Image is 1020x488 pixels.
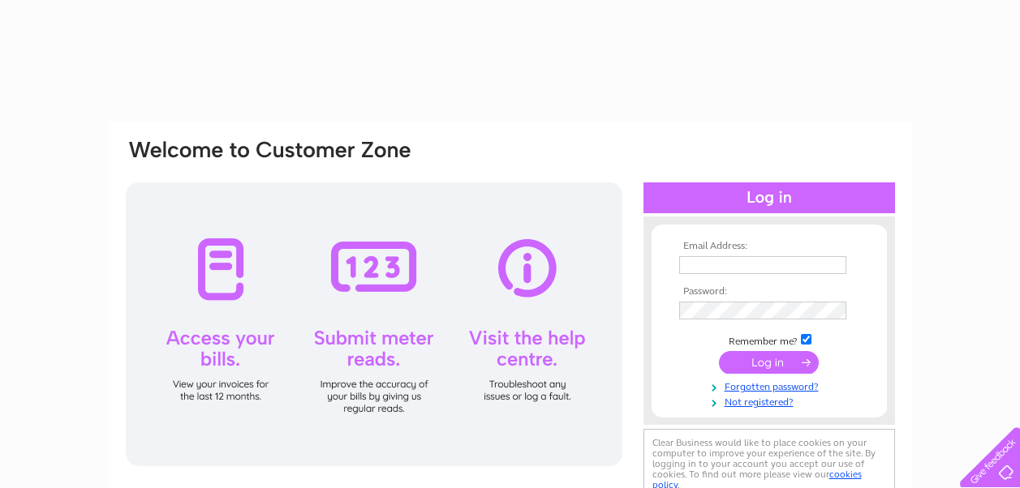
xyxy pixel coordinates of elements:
[675,332,863,348] td: Remember me?
[679,393,863,409] a: Not registered?
[719,351,819,374] input: Submit
[675,286,863,298] th: Password:
[679,378,863,393] a: Forgotten password?
[675,241,863,252] th: Email Address:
